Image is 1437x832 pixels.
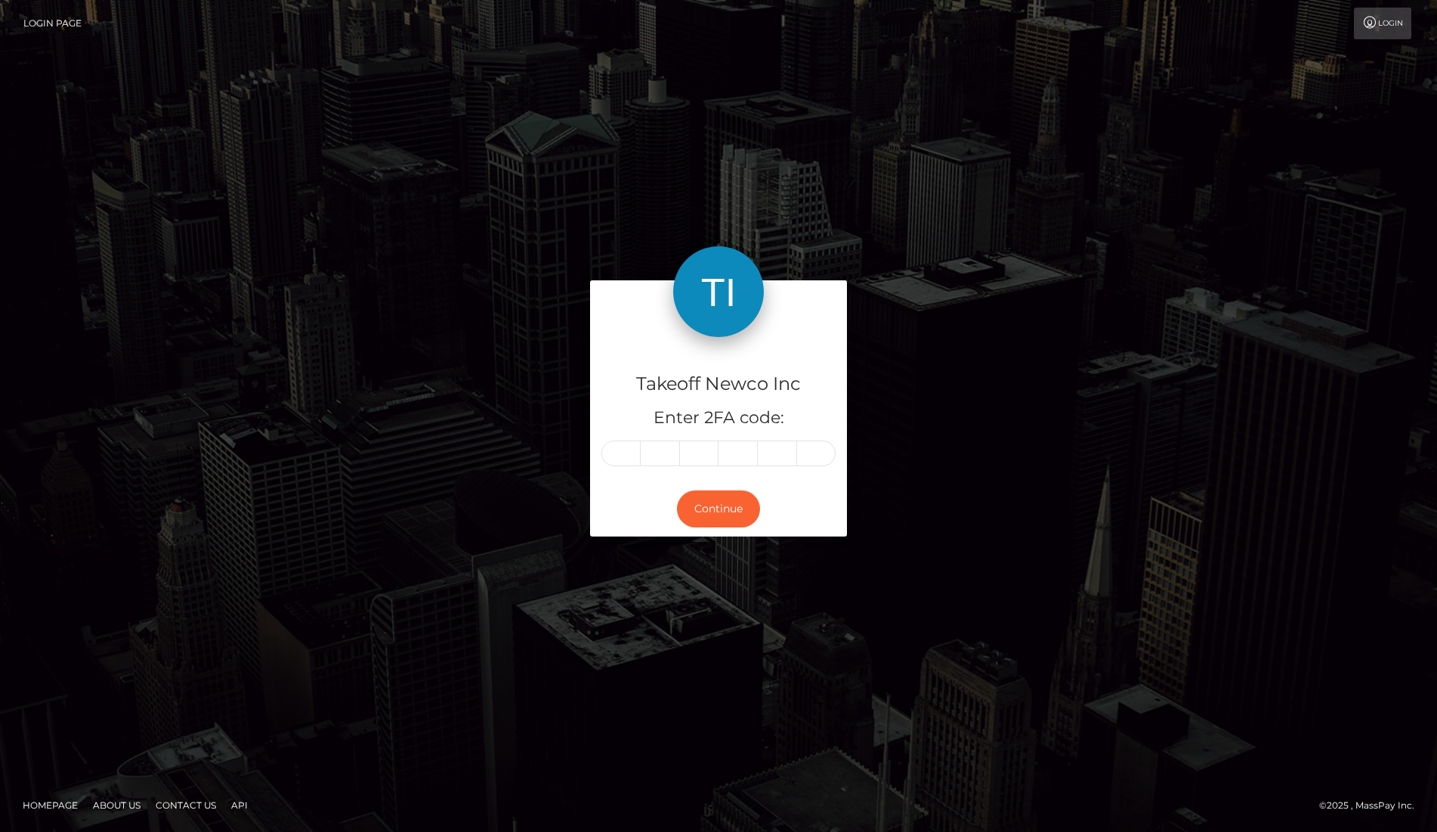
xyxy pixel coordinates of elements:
[17,793,84,817] a: Homepage
[601,371,836,397] h4: Takeoff Newco Inc
[23,8,82,39] a: Login Page
[677,490,760,527] button: Continue
[225,793,254,817] a: API
[673,246,764,337] img: Takeoff Newco Inc
[87,793,147,817] a: About Us
[1319,797,1426,814] div: © 2025 , MassPay Inc.
[150,793,222,817] a: Contact Us
[1354,8,1411,39] a: Login
[601,407,836,430] h5: Enter 2FA code:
